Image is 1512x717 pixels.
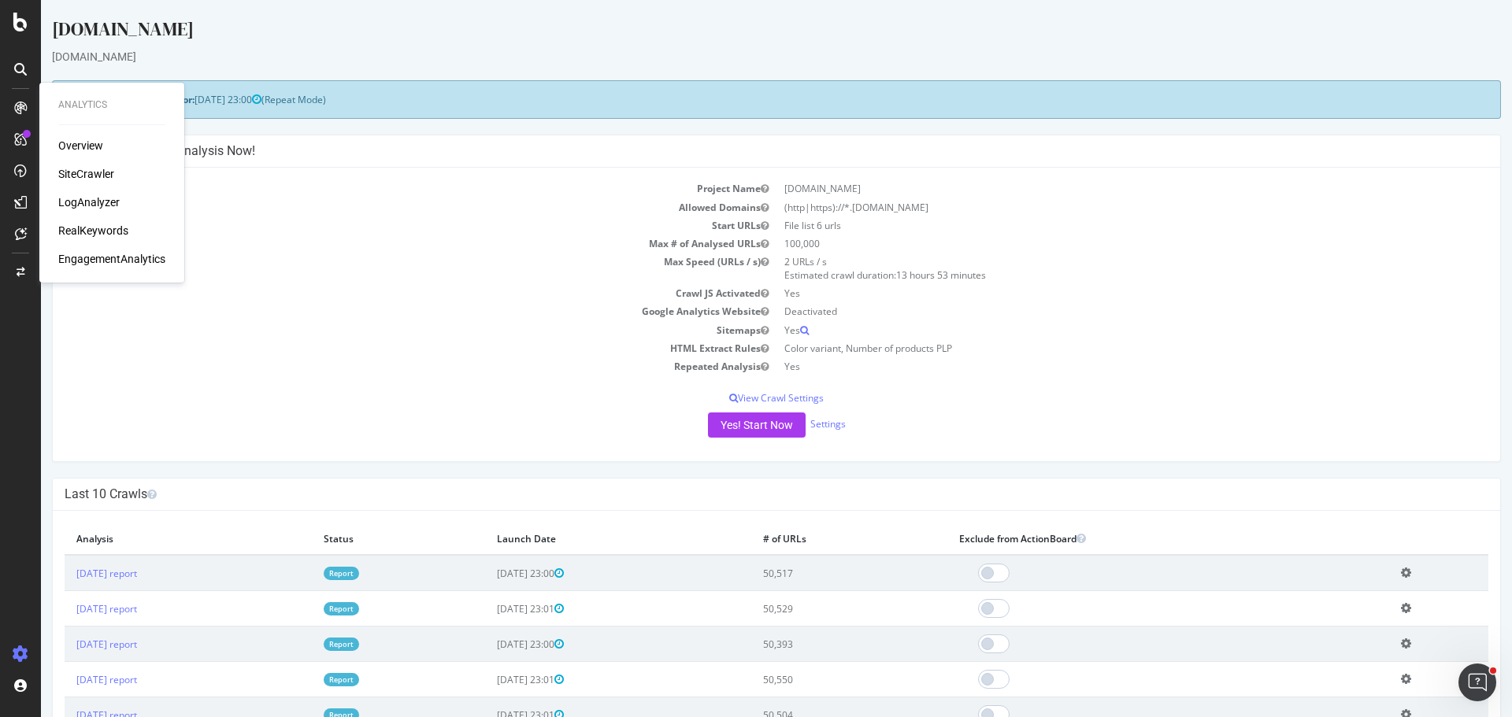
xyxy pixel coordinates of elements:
td: 100,000 [736,235,1447,253]
a: LogAnalyzer [58,194,120,210]
th: Status [271,523,444,555]
span: [DATE] 23:01 [456,602,523,615]
div: [DOMAIN_NAME] [11,49,1460,65]
img: website_grey.svg [25,41,38,54]
div: Domain: [DOMAIN_NAME] [41,41,173,54]
h4: Configure your New Analysis Now! [24,143,1447,159]
td: [DOMAIN_NAME] [736,179,1447,198]
th: Launch Date [444,523,710,555]
div: Domain Overview [60,93,141,103]
div: [DOMAIN_NAME] [11,16,1460,49]
td: 50,529 [710,591,906,626]
td: File list 6 urls [736,216,1447,235]
a: Report [283,567,318,580]
div: v 4.0.25 [44,25,77,38]
td: Project Name [24,179,736,198]
div: Keywords by Traffic [174,93,265,103]
div: Analytics [58,98,165,112]
span: 13 hours 53 minutes [855,268,945,282]
a: [DATE] report [35,638,96,651]
a: SiteCrawler [58,166,114,182]
td: Google Analytics Website [24,302,736,320]
td: Max Speed (URLs / s) [24,253,736,284]
a: Report [283,673,318,686]
a: EngagementAnalytics [58,251,165,267]
th: Analysis [24,523,271,555]
td: Yes [736,357,1447,375]
p: View Crawl Settings [24,391,1447,405]
a: Report [283,638,318,651]
th: Exclude from ActionBoard [906,523,1348,555]
td: Deactivated [736,302,1447,320]
td: 50,393 [710,626,906,662]
td: Start URLs [24,216,736,235]
td: 50,517 [710,555,906,591]
span: [DATE] 23:00 [154,93,220,106]
td: Allowed Domains [24,198,736,216]
td: 2 URLs / s Estimated crawl duration: [736,253,1447,284]
a: Overview [58,138,103,153]
strong: Next Launch Scheduled for: [24,93,154,106]
a: [DATE] report [35,602,96,615]
td: Color variant, Number of products PLP [736,339,1447,357]
a: RealKeywords [58,223,128,238]
td: 50,550 [710,662,906,697]
th: # of URLs [710,523,906,555]
iframe: Intercom live chat [1458,663,1496,701]
img: tab_domain_overview_orange.svg [43,91,55,104]
span: [DATE] 23:00 [456,567,523,580]
img: logo_orange.svg [25,25,38,38]
a: [DATE] report [35,673,96,686]
td: Repeated Analysis [24,357,736,375]
td: Sitemaps [24,321,736,339]
button: Yes! Start Now [667,412,765,438]
td: Yes [736,321,1447,339]
h4: Last 10 Crawls [24,486,1447,502]
td: HTML Extract Rules [24,339,736,357]
span: [DATE] 23:00 [456,638,523,651]
a: [DATE] report [35,567,96,580]
a: Report [283,602,318,615]
img: tab_keywords_by_traffic_grey.svg [157,91,169,104]
div: (Repeat Mode) [11,80,1460,119]
td: Crawl JS Activated [24,284,736,302]
td: Max # of Analysed URLs [24,235,736,253]
span: [DATE] 23:01 [456,673,523,686]
td: (http|https)://*.[DOMAIN_NAME] [736,198,1447,216]
a: Settings [769,417,805,431]
td: Yes [736,284,1447,302]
